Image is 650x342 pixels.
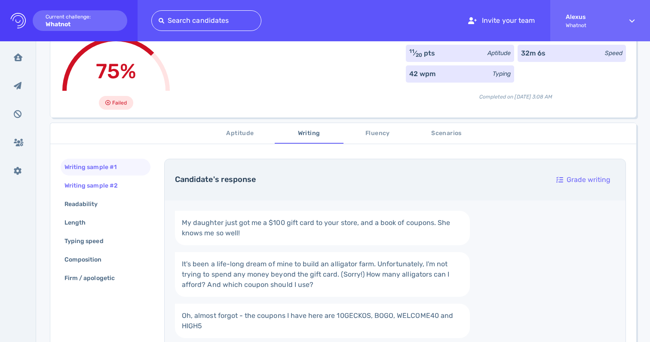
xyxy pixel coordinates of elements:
div: 42 wpm [409,69,435,79]
div: Aptitude [487,49,511,58]
div: Writing sample #2 [63,179,128,192]
div: Typing [493,69,511,78]
div: Grade writing [552,170,615,190]
div: 32m 6s [521,48,546,59]
div: ⁄ pts [409,48,435,59]
span: Fluency [349,128,407,139]
div: Completed on [DATE] 3:08 AM [406,86,626,101]
span: Writing [280,128,338,139]
span: 75% [96,59,136,83]
span: Scenarios [417,128,476,139]
span: Failed [112,98,127,108]
a: My daughter just got me a $100 gift card to your store, and a book of coupons. She knows me so well! [175,211,470,245]
span: Aptitude [211,128,270,139]
a: Oh, almost forgot - the coupons I have here are 10GECKOS, BOGO, WELCOME40 and HIGH5 [175,304,470,338]
div: Writing sample #1 [63,161,127,173]
div: Composition [63,253,112,266]
div: Typing speed [63,235,114,247]
sup: 11 [409,48,414,54]
div: Firm / apologetic [63,272,125,284]
span: Whatnot [566,22,614,28]
h4: Candidate's response [175,175,541,185]
div: Speed [605,49,622,58]
div: Length [63,216,96,229]
sub: 20 [416,52,422,58]
strong: Alexus [566,13,614,21]
a: It's been a life-long dream of mine to build an alligator farm. Unfortunately, I'm not trying to ... [175,252,470,297]
div: Readability [63,198,108,210]
button: Grade writing [552,169,615,190]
